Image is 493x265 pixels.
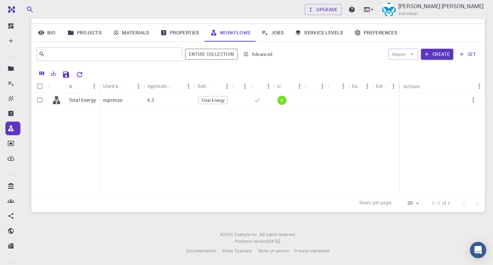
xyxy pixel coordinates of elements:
a: Terms of service [257,248,289,254]
div: Subworkflows [197,79,211,93]
div: Tags [232,79,250,93]
a: Documentation [186,248,216,254]
span: Support [14,5,38,11]
div: Used application [103,79,122,93]
button: Columns [36,68,48,79]
span: Terms of service [257,248,289,253]
button: Sort [78,81,89,92]
div: Actions [400,80,485,93]
span: All rights reserved. [260,231,296,238]
img: Haythem Suliman Basheer [382,3,396,16]
button: Create [421,49,453,60]
button: Sort [308,81,319,92]
span: Video Tutorials [222,248,252,253]
button: Menu [317,81,328,92]
a: Materials [107,24,155,42]
div: Application Version [144,79,194,93]
button: Reset Explorer Settings [73,68,86,81]
a: Exabyte Inc. [234,231,258,238]
span: Privacy statement [294,248,330,253]
button: Menu [221,81,232,92]
a: Preferences [349,24,403,42]
p: 6.3 [147,97,154,104]
div: Subworkflows [194,79,232,93]
span: [DATE] . [267,238,281,244]
a: Jobs [256,24,289,42]
button: Menu [362,81,373,92]
div: Name [65,80,100,93]
div: Default [250,79,274,93]
span: Filter throughout whole library including sets (folders) [185,49,237,60]
button: Sort [254,81,265,92]
p: espresso [103,97,122,104]
button: Sort [211,81,221,92]
div: Icon [48,80,65,93]
a: Upgrade [305,4,342,15]
span: Documentation [186,248,216,253]
button: Import [388,49,418,60]
button: Menu [474,81,485,92]
span: ✔ [277,97,286,103]
div: Ext+web [373,79,399,93]
div: Ext+lnk [349,79,373,93]
button: Menu [263,81,274,92]
span: Exabyte Inc. [234,232,258,237]
a: Workflows [205,24,256,42]
a: Privacy statement [294,248,330,254]
button: set [456,49,479,60]
span: © 2025 [220,231,234,238]
div: Open Intercom Messenger [470,242,486,258]
div: Application Version [147,79,172,93]
div: Shared [305,79,328,93]
div: Ext+lnk [352,79,362,93]
span: Total Energy [198,97,227,103]
button: Menu [240,81,250,92]
button: Advanced [240,49,276,60]
button: Sort [122,81,133,92]
a: [DATE]. [267,238,281,245]
button: Menu [133,81,144,92]
span: Platform version [235,238,267,245]
button: Export [48,68,59,79]
div: Up-to-date [277,79,283,93]
button: Save Explorer Settings [59,68,73,81]
a: Projects [62,24,107,42]
p: Total Energy [69,97,96,104]
div: Name [69,80,78,93]
button: Menu [338,81,349,92]
button: Sort [331,81,342,92]
a: Bio [31,24,62,42]
a: Service Levels [289,24,349,42]
button: Menu [89,81,100,92]
p: 1–1 of 1 [432,200,450,207]
button: Menu [183,81,194,92]
p: Rows per page: [359,199,393,207]
a: Properties [155,24,205,42]
div: Actions [403,80,420,93]
button: Menu [294,81,305,92]
span: Individual [398,10,418,17]
a: Video Tutorials [222,248,252,254]
button: Sort [172,81,183,92]
div: 20 [395,198,421,208]
button: Entire collection [185,49,237,60]
div: Up-to-date [274,79,305,93]
button: Sort [283,81,294,92]
div: Ext+web [376,79,388,93]
img: logo [5,6,15,13]
div: Used application [100,79,144,93]
p: [PERSON_NAME] [PERSON_NAME] [398,2,483,10]
div: Public [328,79,349,93]
button: Menu [388,81,399,92]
